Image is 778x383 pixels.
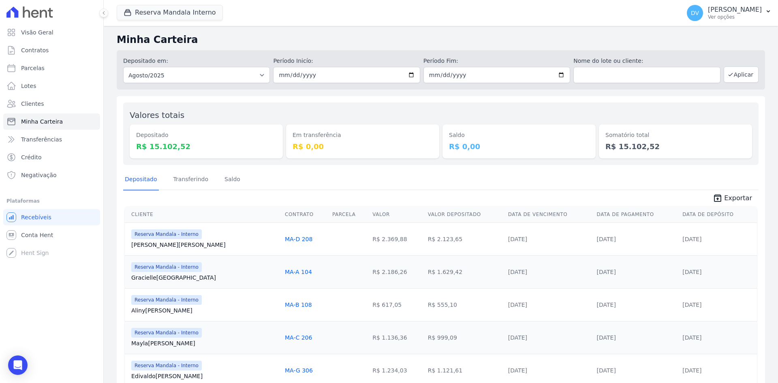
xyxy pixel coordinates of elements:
[682,334,701,341] a: [DATE]
[21,64,45,72] span: Parcelas
[597,269,616,275] a: [DATE]
[117,5,223,20] button: Reserva Mandala Interno
[3,78,100,94] a: Lotes
[708,6,762,14] p: [PERSON_NAME]
[131,361,202,370] span: Reserva Mandala - Interno
[369,206,425,223] th: Valor
[3,209,100,225] a: Recebíveis
[449,141,589,152] dd: R$ 0,00
[21,231,53,239] span: Conta Hent
[706,193,759,205] a: unarchive Exportar
[508,236,527,242] a: [DATE]
[425,288,505,321] td: R$ 555,10
[131,372,278,380] a: Edivaldo[PERSON_NAME]
[708,14,762,20] p: Ver opções
[285,236,312,242] a: MA-D 208
[21,153,42,161] span: Crédito
[369,223,425,255] td: R$ 2.369,88
[285,269,312,275] a: MA-A 104
[6,196,97,206] div: Plataformas
[597,236,616,242] a: [DATE]
[21,100,44,108] span: Clientes
[369,255,425,288] td: R$ 2.186,26
[3,227,100,243] a: Conta Hent
[594,206,680,223] th: Data de Pagamento
[21,46,49,54] span: Contratos
[3,149,100,165] a: Crédito
[21,118,63,126] span: Minha Carteira
[131,241,278,249] a: [PERSON_NAME][PERSON_NAME]
[130,110,184,120] label: Valores totais
[223,169,242,190] a: Saldo
[285,334,312,341] a: MA-C 206
[597,302,616,308] a: [DATE]
[713,193,722,203] i: unarchive
[682,236,701,242] a: [DATE]
[3,42,100,58] a: Contratos
[724,66,759,83] button: Aplicar
[505,206,594,223] th: Data de Vencimento
[425,206,505,223] th: Valor Depositado
[285,302,312,308] a: MA-B 108
[423,57,570,65] label: Período Fim:
[3,24,100,41] a: Visão Geral
[605,131,746,139] dt: Somatório total
[285,367,313,374] a: MA-G 306
[369,321,425,354] td: R$ 1.136,36
[508,334,527,341] a: [DATE]
[123,58,168,64] label: Depositado em:
[3,131,100,148] a: Transferências
[508,302,527,308] a: [DATE]
[605,141,746,152] dd: R$ 15.102,52
[682,302,701,308] a: [DATE]
[680,2,778,24] button: DV [PERSON_NAME] Ver opções
[449,131,589,139] dt: Saldo
[131,339,278,347] a: Mayla[PERSON_NAME]
[425,321,505,354] td: R$ 999,09
[682,367,701,374] a: [DATE]
[679,206,757,223] th: Data de Depósito
[21,213,51,221] span: Recebíveis
[597,334,616,341] a: [DATE]
[8,355,28,375] div: Open Intercom Messenger
[282,206,329,223] th: Contrato
[3,113,100,130] a: Minha Carteira
[682,269,701,275] a: [DATE]
[21,171,57,179] span: Negativação
[125,206,282,223] th: Cliente
[329,206,369,223] th: Parcela
[724,193,752,203] span: Exportar
[293,141,433,152] dd: R$ 0,00
[508,367,527,374] a: [DATE]
[273,57,420,65] label: Período Inicío:
[131,306,278,315] a: Aliny[PERSON_NAME]
[136,141,276,152] dd: R$ 15.102,52
[597,367,616,374] a: [DATE]
[369,288,425,321] td: R$ 617,05
[21,28,53,36] span: Visão Geral
[131,229,202,239] span: Reserva Mandala - Interno
[425,223,505,255] td: R$ 2.123,65
[172,169,210,190] a: Transferindo
[131,295,202,305] span: Reserva Mandala - Interno
[21,82,36,90] span: Lotes
[3,96,100,112] a: Clientes
[573,57,720,65] label: Nome do lote ou cliente:
[131,274,278,282] a: Gracielle[GEOGRAPHIC_DATA]
[425,255,505,288] td: R$ 1.629,42
[3,60,100,76] a: Parcelas
[131,328,202,338] span: Reserva Mandala - Interno
[508,269,527,275] a: [DATE]
[691,10,699,16] span: DV
[123,169,159,190] a: Depositado
[3,167,100,183] a: Negativação
[136,131,276,139] dt: Depositado
[117,32,765,47] h2: Minha Carteira
[21,135,62,143] span: Transferências
[131,262,202,272] span: Reserva Mandala - Interno
[293,131,433,139] dt: Em transferência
